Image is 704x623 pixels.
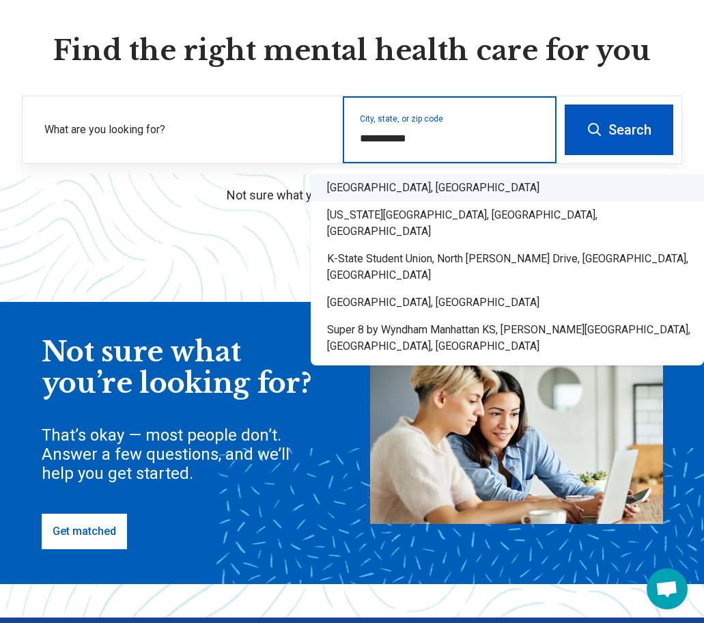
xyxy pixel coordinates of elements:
a: Get matched [42,514,127,549]
label: What are you looking for? [44,122,326,138]
div: That’s okay — most people don’t. Answer a few questions, and we’ll help you get started. [42,426,315,483]
div: [GEOGRAPHIC_DATA], [GEOGRAPHIC_DATA] [311,174,704,202]
div: [GEOGRAPHIC_DATA], [GEOGRAPHIC_DATA] [311,289,704,316]
div: Suggestions [311,169,704,365]
div: [US_STATE][GEOGRAPHIC_DATA], [GEOGRAPHIC_DATA], [GEOGRAPHIC_DATA] [311,202,704,245]
button: Search [565,105,673,155]
p: Not sure what you’re looking for? [22,186,682,204]
h1: Find the right mental health care for you [22,33,682,68]
div: Super 8 by Wyndham Manhattan KS, [PERSON_NAME][GEOGRAPHIC_DATA], [GEOGRAPHIC_DATA], [GEOGRAPHIC_D... [311,316,704,360]
div: K-State Student Union, North [PERSON_NAME] Drive, [GEOGRAPHIC_DATA], [GEOGRAPHIC_DATA] [311,245,704,289]
div: Not sure what you’re looking for? [42,337,315,399]
div: Open chat [647,568,688,609]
